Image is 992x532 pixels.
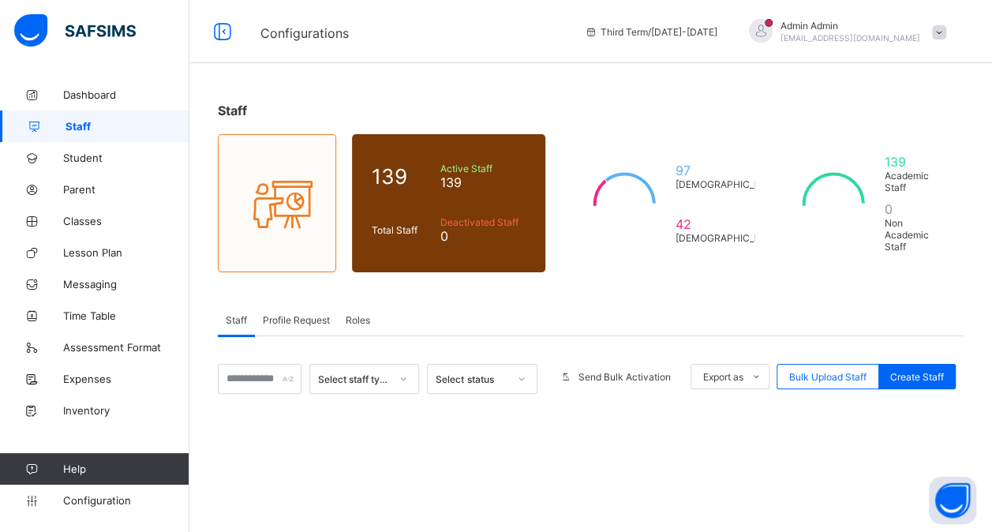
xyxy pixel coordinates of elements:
span: 0 [885,201,944,217]
span: Academic Staff [885,170,944,193]
div: AdminAdmin [733,19,954,45]
span: 139 [885,154,944,170]
span: Configuration [63,494,189,507]
span: Classes [63,215,189,227]
span: Dashboard [63,88,189,101]
span: 42 [676,216,781,232]
span: [EMAIL_ADDRESS][DOMAIN_NAME] [780,33,920,43]
span: Staff [218,103,247,118]
span: Profile Request [263,314,330,326]
div: Total Staff [368,220,436,240]
div: Select status [436,373,508,385]
span: Assessment Format [63,341,189,354]
span: session/term information [585,26,717,38]
span: Student [63,152,189,164]
span: Send Bulk Activation [578,371,671,383]
span: Staff [66,120,189,133]
span: Configurations [260,25,349,41]
span: Messaging [63,278,189,290]
div: Select staff type [318,373,391,385]
span: Active Staff [440,163,526,174]
span: Parent [63,183,189,196]
span: Roles [346,314,370,326]
span: Bulk Upload Staff [789,371,867,383]
span: Staff [226,314,247,326]
span: Deactivated Staff [440,216,526,228]
span: 97 [676,163,781,178]
span: Admin Admin [780,20,920,32]
span: Expenses [63,373,189,385]
span: Export as [703,371,743,383]
img: safsims [14,14,136,47]
button: Open asap [929,477,976,524]
span: 0 [440,228,526,244]
span: Inventory [63,404,189,417]
span: Time Table [63,309,189,322]
span: Non Academic Staff [885,217,944,253]
span: [DEMOGRAPHIC_DATA] [676,232,781,244]
span: 139 [372,164,432,189]
span: Create Staff [890,371,944,383]
span: Help [63,463,189,475]
span: Lesson Plan [63,246,189,259]
span: 139 [440,174,526,190]
span: [DEMOGRAPHIC_DATA] [676,178,781,190]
